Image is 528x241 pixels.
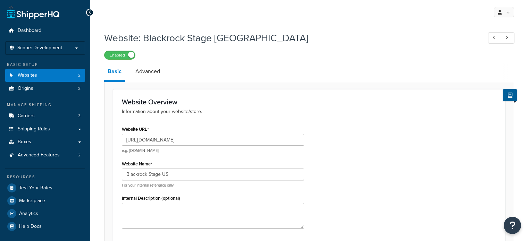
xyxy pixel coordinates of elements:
[504,217,521,234] button: Open Resource Center
[104,31,475,45] h1: Website: Blackrock Stage [GEOGRAPHIC_DATA]
[5,110,85,122] li: Carriers
[19,211,38,217] span: Analytics
[5,62,85,68] div: Basic Setup
[5,69,85,82] a: Websites2
[122,108,496,115] p: Information about your website/store.
[18,126,50,132] span: Shipping Rules
[78,86,81,92] span: 2
[18,72,37,78] span: Websites
[78,152,81,158] span: 2
[5,207,85,220] a: Analytics
[78,72,81,78] span: 2
[18,113,35,119] span: Carriers
[5,102,85,108] div: Manage Shipping
[122,196,180,201] label: Internal Description (optional)
[5,82,85,95] li: Origins
[5,136,85,148] a: Boxes
[18,139,31,145] span: Boxes
[104,51,135,59] label: Enabled
[122,183,304,188] p: For your internal reference only
[488,32,502,44] a: Previous Record
[122,98,496,106] h3: Website Overview
[5,123,85,136] a: Shipping Rules
[5,195,85,207] a: Marketplace
[104,63,125,82] a: Basic
[122,127,149,132] label: Website URL
[501,32,514,44] a: Next Record
[19,224,42,230] span: Help Docs
[5,220,85,233] a: Help Docs
[122,148,304,153] p: e.g. [DOMAIN_NAME]
[122,161,152,167] label: Website Name
[5,149,85,162] a: Advanced Features2
[132,63,164,80] a: Advanced
[5,82,85,95] a: Origins2
[5,69,85,82] li: Websites
[503,89,517,101] button: Show Help Docs
[17,45,62,51] span: Scope: Development
[78,113,81,119] span: 3
[5,24,85,37] a: Dashboard
[5,182,85,194] a: Test Your Rates
[5,110,85,122] a: Carriers3
[18,28,41,34] span: Dashboard
[19,185,52,191] span: Test Your Rates
[18,86,33,92] span: Origins
[5,174,85,180] div: Resources
[18,152,60,158] span: Advanced Features
[19,198,45,204] span: Marketplace
[5,149,85,162] li: Advanced Features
